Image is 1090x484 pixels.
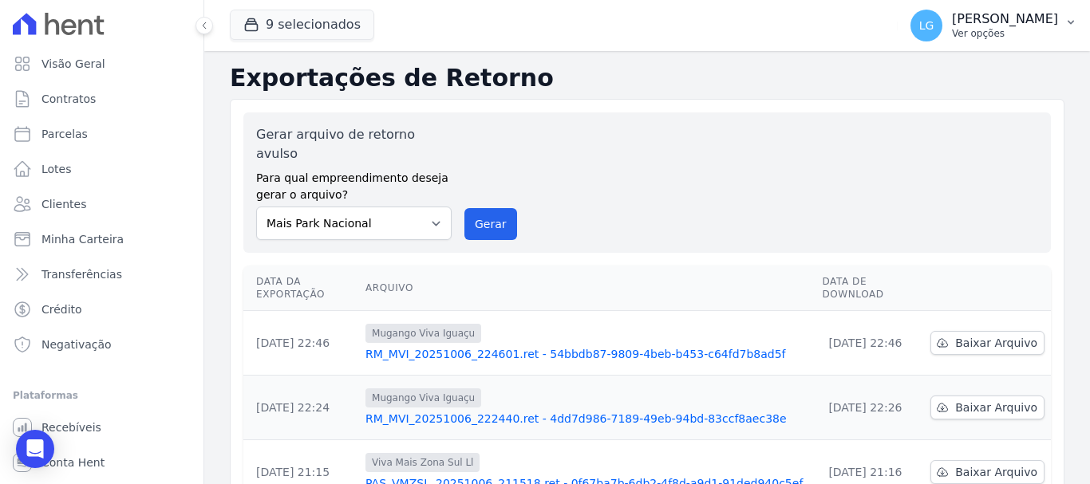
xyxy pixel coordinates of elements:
[243,311,359,376] td: [DATE] 22:46
[41,419,101,435] span: Recebíveis
[6,48,197,80] a: Visão Geral
[41,56,105,72] span: Visão Geral
[16,430,54,468] div: Open Intercom Messenger
[6,118,197,150] a: Parcelas
[816,311,924,376] td: [DATE] 22:46
[41,301,82,317] span: Crédito
[365,324,481,343] span: Mugango Viva Iguaçu
[13,386,191,405] div: Plataformas
[955,464,1037,480] span: Baixar Arquivo
[365,411,809,427] a: RM_MVI_20251006_222440.ret - 4dd7d986-7189-49eb-94bd-83ccf8aec38e
[256,163,452,203] label: Para qual empreendimento deseja gerar o arquivo?
[230,10,374,40] button: 9 selecionados
[365,346,809,362] a: RM_MVI_20251006_224601.ret - 54bbdb87-9809-4beb-b453-c64fd7b8ad5f
[41,266,122,282] span: Transferências
[6,447,197,478] a: Conta Hent
[6,153,197,185] a: Lotes
[919,20,934,31] span: LG
[6,329,197,360] a: Negativação
[6,411,197,443] a: Recebíveis
[6,223,197,255] a: Minha Carteira
[243,266,359,311] th: Data da Exportação
[41,161,72,177] span: Lotes
[6,188,197,220] a: Clientes
[41,336,112,352] span: Negativação
[243,376,359,440] td: [DATE] 22:24
[6,258,197,290] a: Transferências
[41,196,86,212] span: Clientes
[955,335,1037,351] span: Baixar Arquivo
[464,208,517,240] button: Gerar
[930,460,1045,484] a: Baixar Arquivo
[930,331,1045,355] a: Baixar Arquivo
[41,454,105,470] span: Conta Hent
[816,266,924,311] th: Data de Download
[41,231,124,247] span: Minha Carteira
[898,3,1090,48] button: LG [PERSON_NAME] Ver opções
[930,395,1045,419] a: Baixar Arquivo
[955,399,1037,415] span: Baixar Arquivo
[6,83,197,115] a: Contratos
[365,388,481,407] span: Mugango Viva Iguaçu
[952,11,1058,27] p: [PERSON_NAME]
[365,453,480,472] span: Viva Mais Zona Sul Ll
[256,125,452,163] label: Gerar arquivo de retorno avulso
[359,266,816,311] th: Arquivo
[41,126,88,142] span: Parcelas
[230,64,1064,92] h2: Exportações de Retorno
[816,376,924,440] td: [DATE] 22:26
[6,293,197,325] a: Crédito
[952,27,1058,40] p: Ver opções
[41,91,96,107] span: Contratos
